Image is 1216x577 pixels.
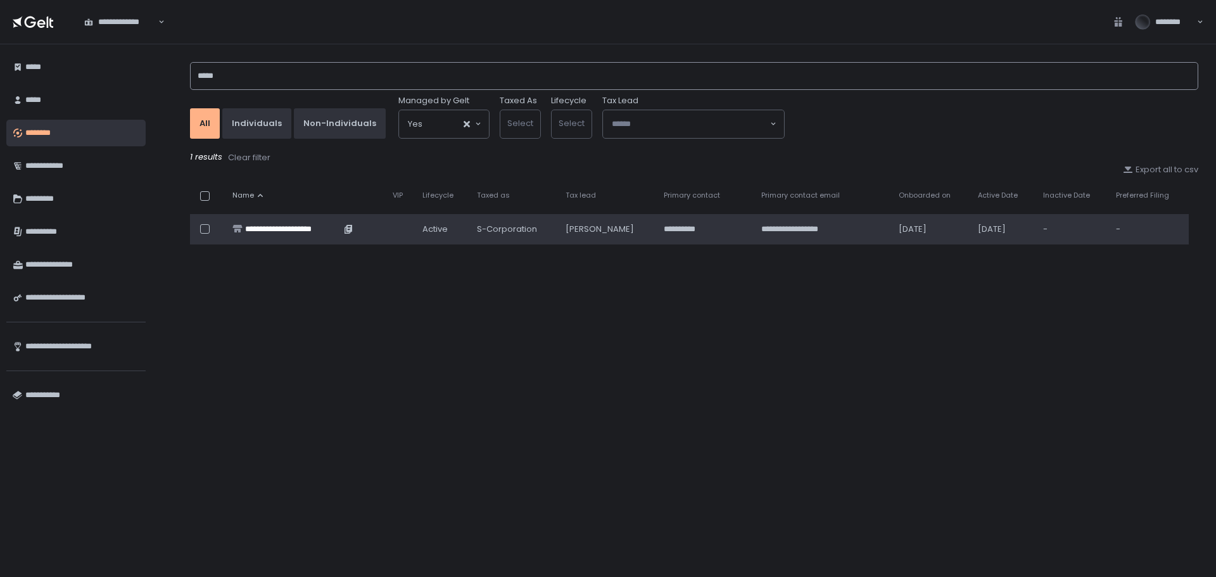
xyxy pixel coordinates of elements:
span: Select [559,117,585,129]
span: Select [507,117,533,129]
span: Active Date [978,191,1018,200]
button: Export all to csv [1123,164,1198,175]
div: All [199,118,210,129]
span: Managed by Gelt [398,95,469,106]
span: VIP [393,191,403,200]
div: Search for option [603,110,784,138]
div: S-Corporation [477,224,550,235]
div: Individuals [232,118,282,129]
span: Preferred Filing [1116,191,1169,200]
span: Lifecycle [422,191,453,200]
div: Search for option [399,110,489,138]
span: Primary contact email [761,191,840,200]
button: Clear filter [227,151,271,164]
span: Tax lead [566,191,596,200]
div: [PERSON_NAME] [566,224,649,235]
span: Onboarded on [899,191,951,200]
div: Non-Individuals [303,118,376,129]
button: All [190,108,220,139]
div: [DATE] [978,224,1027,235]
div: Search for option [76,9,165,35]
button: Individuals [222,108,291,139]
div: 1 results [190,151,1198,164]
label: Lifecycle [551,95,586,106]
input: Search for option [422,118,462,130]
label: Taxed As [500,95,537,106]
div: Clear filter [228,152,270,163]
span: active [422,224,448,235]
span: Inactive Date [1043,191,1090,200]
button: Non-Individuals [294,108,386,139]
div: - [1043,224,1101,235]
span: Name [232,191,254,200]
div: [DATE] [899,224,963,235]
span: Tax Lead [602,95,638,106]
span: Primary contact [664,191,720,200]
div: - [1116,224,1181,235]
span: Yes [408,118,422,130]
button: Clear Selected [464,121,470,127]
input: Search for option [156,16,157,29]
input: Search for option [612,118,769,130]
span: Taxed as [477,191,510,200]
